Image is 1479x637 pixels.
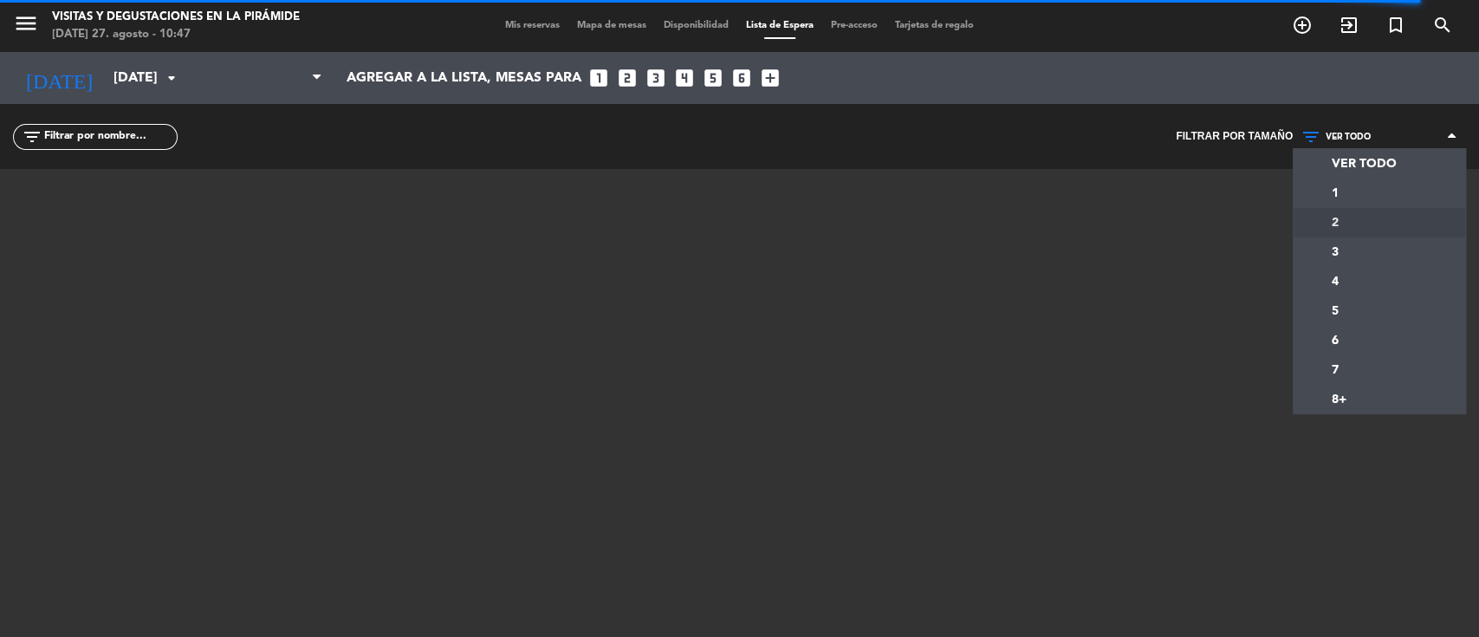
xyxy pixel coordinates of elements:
a: 5 [1294,296,1465,326]
i: turned_in_not [1385,15,1406,36]
a: 3 [1294,237,1465,267]
a: VER TODO [1294,149,1465,179]
i: menu [13,10,39,36]
span: Agregar a la lista, mesas para [347,70,581,87]
div: [DATE] 27. agosto - 10:47 [52,26,300,43]
i: [DATE] [13,59,105,97]
i: add_box [759,67,782,89]
span: Pre-acceso [822,21,886,30]
i: arrow_drop_down [161,68,182,88]
span: Filtrar por tamaño [1176,128,1293,146]
a: 8+ [1294,385,1465,414]
i: exit_to_app [1339,15,1359,36]
i: filter_list [22,127,42,147]
i: looks_4 [673,67,696,89]
a: 6 [1294,326,1465,355]
span: Tarjetas de regalo [886,21,983,30]
input: Filtrar por nombre... [42,127,177,146]
span: Lista de Espera [737,21,822,30]
i: looks_one [587,67,610,89]
span: VER TODO [1326,132,1371,142]
i: search [1432,15,1453,36]
div: Visitas y degustaciones en La Pirámide [52,9,300,26]
i: looks_6 [730,67,753,89]
i: looks_3 [645,67,667,89]
i: looks_5 [702,67,724,89]
i: looks_two [616,67,639,89]
i: add_circle_outline [1292,15,1313,36]
span: Disponibilidad [655,21,737,30]
button: menu [13,10,39,42]
a: 7 [1294,355,1465,385]
a: 1 [1294,179,1465,208]
a: 4 [1294,267,1465,296]
a: 2 [1294,208,1465,237]
span: Mis reservas [496,21,568,30]
span: Mapa de mesas [568,21,655,30]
